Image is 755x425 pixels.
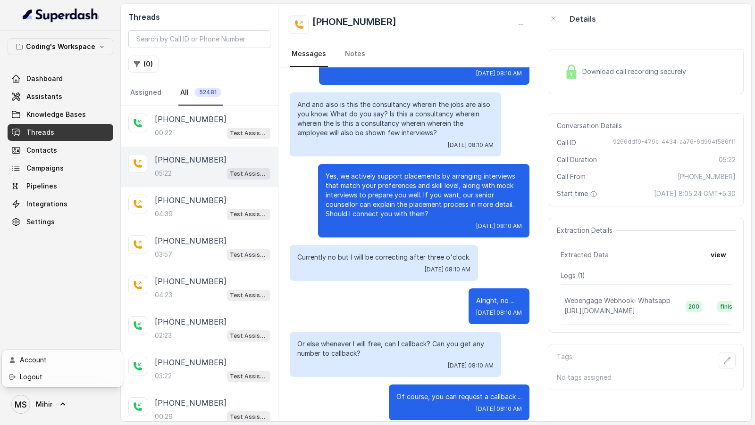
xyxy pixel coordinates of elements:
span: Mihir [36,400,52,409]
text: MS [15,400,27,409]
div: Mihir [2,350,123,387]
div: Account [20,354,100,366]
a: Mihir [8,391,113,417]
div: Logout [20,371,100,383]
